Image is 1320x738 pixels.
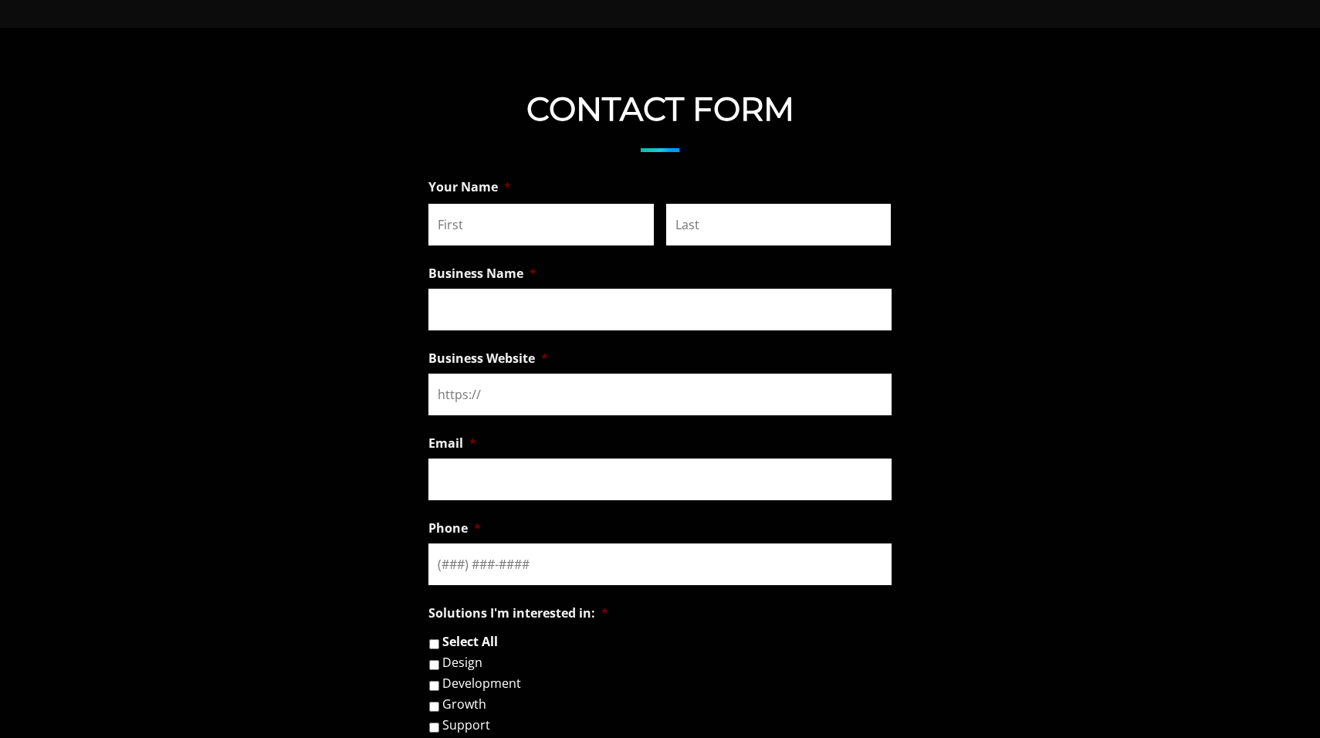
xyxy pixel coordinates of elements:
iframe: Chat Widget [1042,559,1320,738]
label: Solutions I'm interested in: [428,605,608,621]
label: Growth [442,698,486,710]
label: Your Name [428,179,511,195]
label: Phone [428,520,481,537]
input: First [428,204,654,245]
label: Support [442,719,490,731]
label: Development [442,677,521,689]
input: Last [666,204,892,245]
label: Email [428,435,476,452]
label: Business Name [428,266,536,282]
input: https:// [428,374,892,415]
label: Select All [442,635,498,648]
label: Design [442,656,482,669]
label: Business Website [428,350,548,367]
input: (###) ###-#### [428,543,892,585]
